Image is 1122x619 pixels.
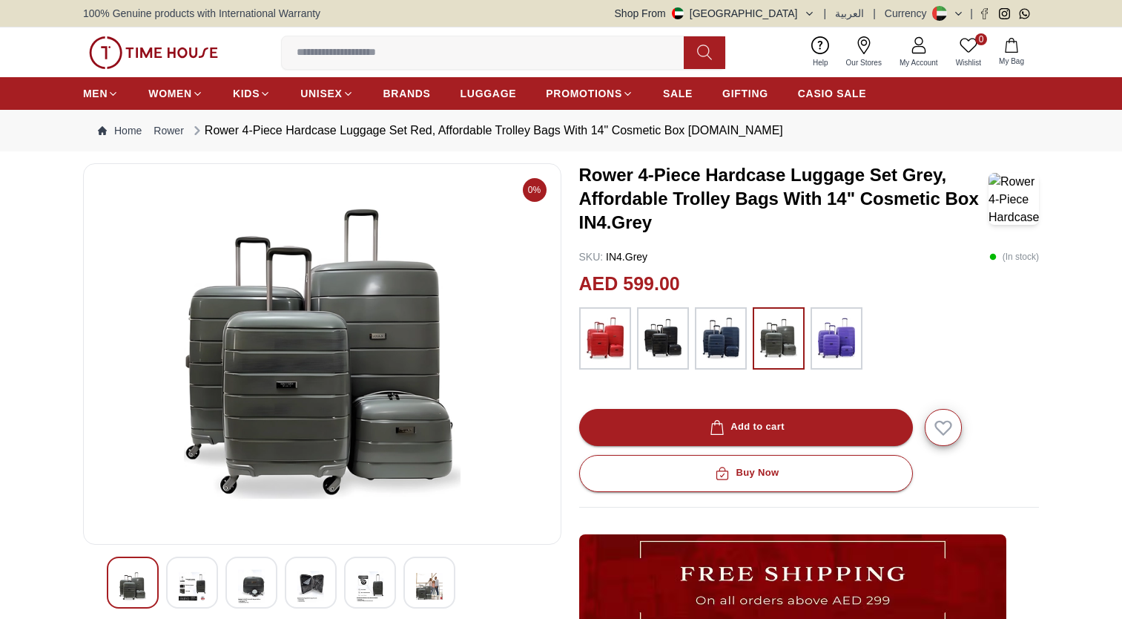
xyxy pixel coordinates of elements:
span: CASIO SALE [798,86,867,101]
p: ( In stock ) [989,249,1039,264]
a: 0Wishlist [947,33,990,71]
div: Buy Now [712,465,779,482]
img: ... [702,315,739,362]
span: SALE [663,86,693,101]
span: PROMOTIONS [546,86,622,101]
img: Rower 4-Piece Hardcase Luggage Set Red, Affordable Trolley Bags With 14" Cosmetic Box IN4.Red [238,569,265,603]
div: Currency [885,6,933,21]
a: Whatsapp [1019,8,1030,19]
div: Add to cart [707,419,785,436]
p: IN4.Grey [579,249,648,264]
a: WOMEN [148,80,203,107]
span: | [873,6,876,21]
a: BRANDS [383,80,431,107]
a: MEN [83,80,119,107]
span: | [824,6,827,21]
span: LUGGAGE [461,86,517,101]
a: Our Stores [837,33,891,71]
img: ... [818,315,855,362]
span: BRANDS [383,86,431,101]
img: Rower 4-Piece Hardcase Luggage Set Red, Affordable Trolley Bags With 14" Cosmetic Box IN4.Red [119,569,146,603]
img: United Arab Emirates [672,7,684,19]
a: Rower [154,123,183,138]
a: UNISEX [300,80,353,107]
nav: Breadcrumb [83,110,1039,151]
img: ... [760,315,797,362]
span: GIFTING [722,86,768,101]
img: Rower 4-Piece Hardcase Luggage Set Red, Affordable Trolley Bags With 14" Cosmetic Box IN4.Red [416,569,443,603]
span: 0 [975,33,987,45]
a: Instagram [999,8,1010,19]
img: Rower 4-Piece Hardcase Luggage Set Red, Affordable Trolley Bags With 14" Cosmetic Box IN4.Red [297,569,324,603]
span: | [970,6,973,21]
span: Help [807,57,834,68]
a: Home [98,123,142,138]
a: LUGGAGE [461,80,517,107]
img: Rower 4-Piece Hardcase Luggage Set Red, Affordable Trolley Bags With 14" Cosmetic Box IN4.Red [357,569,383,603]
a: CASIO SALE [798,80,867,107]
span: WOMEN [148,86,192,101]
span: Our Stores [840,57,888,68]
div: Rower 4-Piece Hardcase Luggage Set Red, Affordable Trolley Bags With 14" Cosmetic Box [DOMAIN_NAME] [190,122,783,140]
img: ... [89,36,218,69]
span: My Account [894,57,944,68]
button: Shop From[GEOGRAPHIC_DATA] [615,6,815,21]
span: 100% Genuine products with International Warranty [83,6,320,21]
a: PROMOTIONS [546,80,633,107]
h2: AED 599.00 [579,270,680,298]
span: SKU : [579,251,604,263]
img: Rower 4-Piece Hardcase Luggage Set Red, Affordable Trolley Bags With 14" Cosmetic Box IN4.Red [179,569,205,603]
img: Rower 4-Piece Hardcase Luggage Set Red, Affordable Trolley Bags With 14" Cosmetic Box IN4.Red [96,176,549,532]
img: ... [587,315,624,362]
a: SALE [663,80,693,107]
a: KIDS [233,80,271,107]
span: 0% [523,178,547,202]
span: My Bag [993,56,1030,67]
a: GIFTING [722,80,768,107]
img: Rower 4-Piece Hardcase Luggage Set Grey, Affordable Trolley Bags With 14" Cosmetic Box IN4.Grey [989,173,1039,225]
span: Wishlist [950,57,987,68]
button: My Bag [990,35,1033,70]
span: UNISEX [300,86,342,101]
button: Buy Now [579,455,913,492]
span: KIDS [233,86,260,101]
a: Help [804,33,837,71]
img: ... [644,315,682,362]
button: العربية [835,6,864,21]
span: MEN [83,86,108,101]
button: Add to cart [579,409,913,446]
a: Facebook [979,8,990,19]
h3: Rower 4-Piece Hardcase Luggage Set Grey, Affordable Trolley Bags With 14" Cosmetic Box IN4.Grey [579,163,989,235]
